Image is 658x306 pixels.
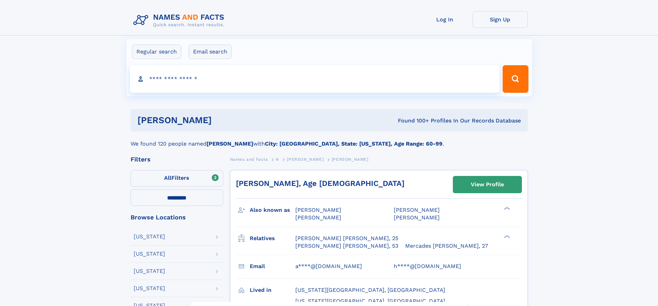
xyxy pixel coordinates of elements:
div: [US_STATE] [134,268,165,274]
div: [US_STATE] [134,251,165,257]
div: Filters [131,156,223,162]
span: [PERSON_NAME] [332,157,369,162]
div: ❯ [502,206,511,211]
span: [PERSON_NAME] [394,207,440,213]
h3: Also known as [250,204,295,216]
div: Browse Locations [131,214,223,220]
h3: Email [250,260,295,272]
span: [US_STATE][GEOGRAPHIC_DATA], [GEOGRAPHIC_DATA] [295,298,445,304]
span: [PERSON_NAME] [287,157,324,162]
a: Log In [417,11,473,28]
a: View Profile [453,176,522,193]
b: [PERSON_NAME] [207,140,253,147]
span: N [276,157,279,162]
span: All [164,175,171,181]
a: [PERSON_NAME], Age [DEMOGRAPHIC_DATA] [236,179,404,188]
div: ❯ [502,234,511,239]
h3: Lived in [250,284,295,296]
a: N [276,155,279,164]
span: [PERSON_NAME] [295,207,341,213]
img: Logo Names and Facts [131,11,230,30]
b: City: [GEOGRAPHIC_DATA], State: [US_STATE], Age Range: 60-99 [265,140,442,147]
h1: [PERSON_NAME] [137,116,305,125]
span: [US_STATE][GEOGRAPHIC_DATA], [GEOGRAPHIC_DATA] [295,287,445,293]
input: search input [130,65,500,93]
label: Email search [189,45,232,59]
label: Regular search [132,45,181,59]
div: [US_STATE] [134,286,165,291]
a: [PERSON_NAME] [PERSON_NAME], 53 [295,242,398,250]
a: Mercades [PERSON_NAME], 27 [405,242,488,250]
a: [PERSON_NAME] [PERSON_NAME], 25 [295,235,398,242]
div: We found 120 people named with . [131,131,528,148]
span: [PERSON_NAME] [394,214,440,221]
div: Found 100+ Profiles In Our Records Database [305,117,521,125]
button: Search Button [503,65,528,93]
a: Sign Up [473,11,528,28]
h3: Relatives [250,233,295,244]
div: [US_STATE] [134,234,165,239]
a: Names and Facts [230,155,268,164]
label: Filters [131,170,223,187]
span: [PERSON_NAME] [295,214,341,221]
a: [PERSON_NAME] [287,155,324,164]
div: View Profile [471,177,504,193]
